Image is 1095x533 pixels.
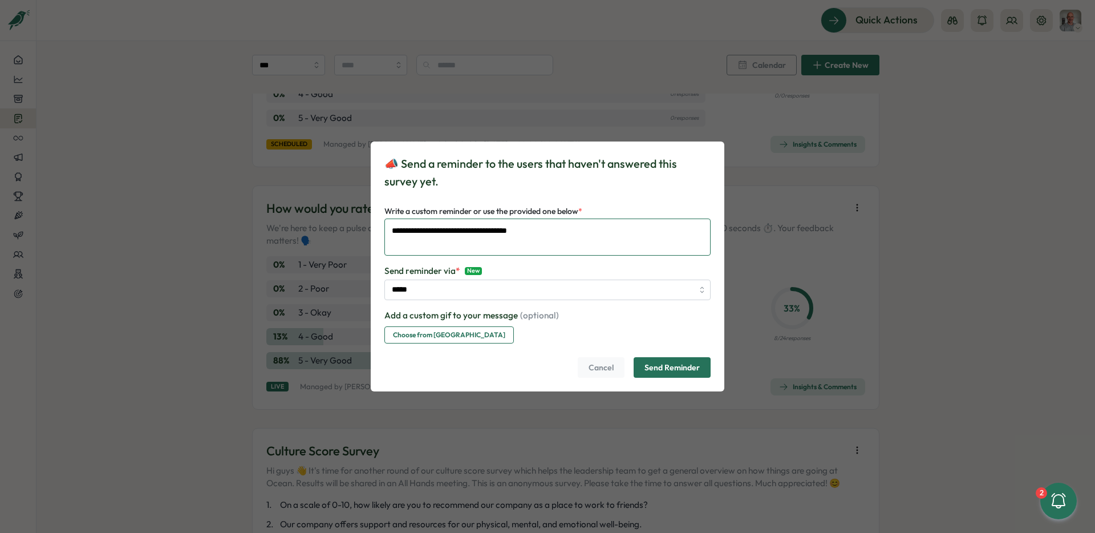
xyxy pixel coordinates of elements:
button: 2 [1040,483,1077,519]
div: 2 [1036,487,1047,499]
span: New [465,267,482,275]
p: 📣 Send a reminder to the users that haven't answered this survey yet. [384,155,711,191]
p: Add a custom gif to your message [384,309,559,322]
button: Cancel [578,357,624,378]
label: Write a custom reminder or use the provided one below [384,205,582,218]
span: Cancel [589,358,614,377]
span: (optional) [518,310,559,321]
button: Send Reminder [634,357,711,378]
span: Send reminder via [384,265,460,277]
span: Choose from [GEOGRAPHIC_DATA] [393,327,505,343]
button: Choose from [GEOGRAPHIC_DATA] [384,326,514,344]
span: Send Reminder [644,358,700,377]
